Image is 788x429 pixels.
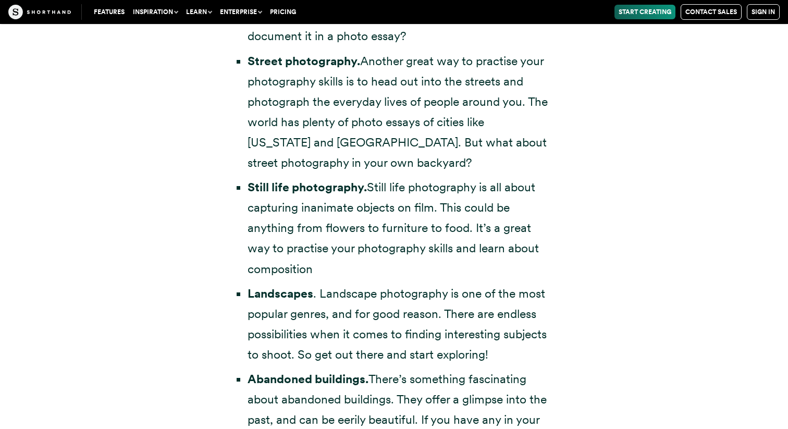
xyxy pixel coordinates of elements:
[614,5,675,19] a: Start Creating
[248,286,313,301] strong: Landscapes
[681,4,742,20] a: Contact Sales
[182,5,216,19] button: Learn
[248,372,368,386] strong: Abandoned buildings.
[248,180,367,194] strong: Still life photography.
[266,5,300,19] a: Pricing
[248,284,550,365] li: . Landscape photography is one of the most popular genres, and for good reason. There are endless...
[248,177,550,279] li: Still life photography is all about capturing inanimate objects on film. This could be anything f...
[90,5,129,19] a: Features
[248,54,360,68] strong: Street photography.
[747,4,780,20] a: Sign in
[8,5,71,19] img: The Craft
[216,5,266,19] button: Enterprise
[248,51,550,174] li: Another great way to practise your photography skills is to head out into the streets and photogr...
[129,5,182,19] button: Inspiration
